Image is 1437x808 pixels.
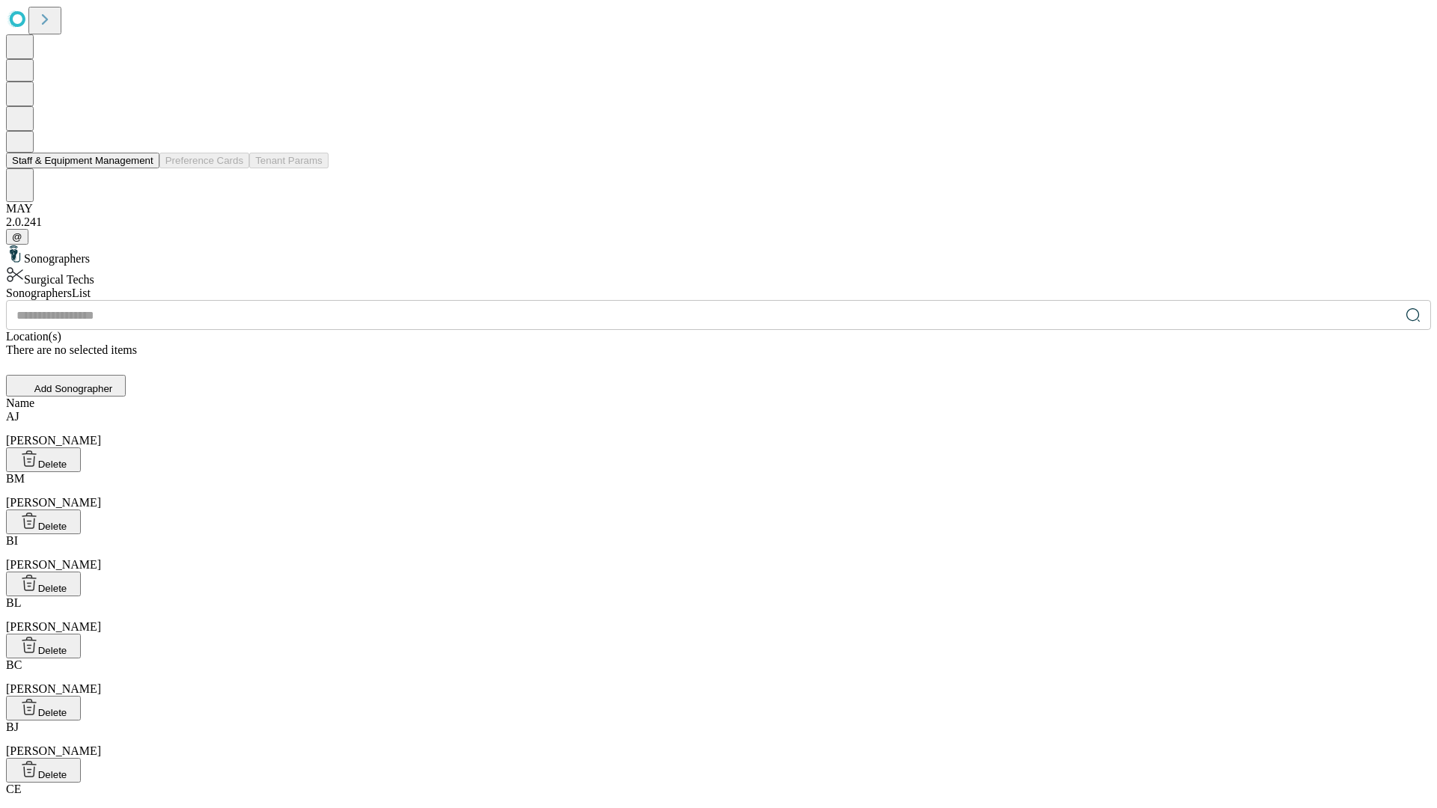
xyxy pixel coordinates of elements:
[249,153,329,168] button: Tenant Params
[38,583,67,594] span: Delete
[6,397,1431,410] div: Name
[6,758,81,783] button: Delete
[6,720,1431,758] div: [PERSON_NAME]
[6,447,81,472] button: Delete
[6,229,28,245] button: @
[6,509,81,534] button: Delete
[6,375,126,397] button: Add Sonographer
[6,534,1431,572] div: [PERSON_NAME]
[6,720,19,733] span: BJ
[6,658,22,671] span: BC
[6,202,1431,215] div: MAY
[159,153,249,168] button: Preference Cards
[6,572,81,596] button: Delete
[6,472,1431,509] div: [PERSON_NAME]
[6,343,1431,357] div: There are no selected items
[6,596,1431,634] div: [PERSON_NAME]
[12,231,22,242] span: @
[6,215,1431,229] div: 2.0.241
[38,521,67,532] span: Delete
[6,410,1431,447] div: [PERSON_NAME]
[6,330,61,343] span: Location(s)
[6,410,19,423] span: AJ
[38,459,67,470] span: Delete
[6,634,81,658] button: Delete
[6,266,1431,287] div: Surgical Techs
[6,596,21,609] span: BL
[38,707,67,718] span: Delete
[6,287,1431,300] div: Sonographers List
[34,383,112,394] span: Add Sonographer
[6,783,21,795] span: CE
[38,645,67,656] span: Delete
[6,658,1431,696] div: [PERSON_NAME]
[6,696,81,720] button: Delete
[38,769,67,780] span: Delete
[6,472,25,485] span: BM
[6,153,159,168] button: Staff & Equipment Management
[6,534,18,547] span: BI
[6,245,1431,266] div: Sonographers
